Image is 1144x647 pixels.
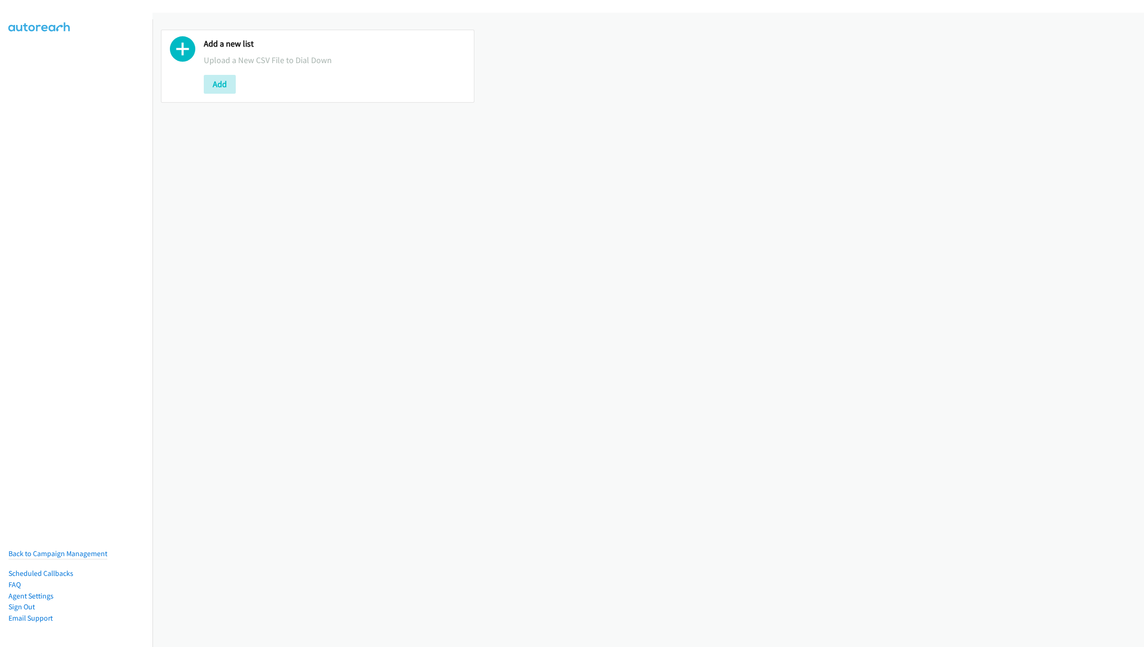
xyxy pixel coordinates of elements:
a: FAQ [8,580,21,589]
a: Scheduled Callbacks [8,569,73,578]
button: Add [204,75,236,94]
a: Agent Settings [8,591,54,600]
a: Email Support [8,614,53,623]
a: Sign Out [8,602,35,611]
a: Back to Campaign Management [8,549,107,558]
h2: Add a new list [204,39,465,49]
p: Upload a New CSV File to Dial Down [204,54,465,66]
